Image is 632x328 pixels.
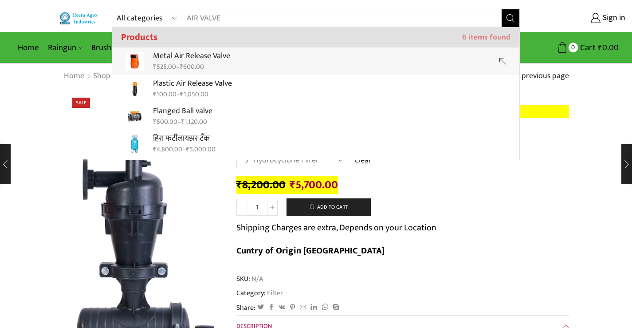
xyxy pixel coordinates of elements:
a: Brush Cutter [87,37,147,58]
a: Return to previous page [487,71,569,82]
bdi: 1,120.00 [181,116,207,127]
div: – [153,145,216,154]
span: ₹ [153,144,157,155]
bdi: 1,050.00 [180,89,208,100]
bdi: 4,800.00 [153,144,182,155]
div: – [153,90,232,99]
a: Plastic Air Release Valve₹100.00–₹1,050.00 [112,75,519,103]
span: ₹ [153,61,157,72]
div: – [153,117,212,127]
a: Home [63,71,85,82]
bdi: 5,000.00 [186,144,216,155]
bdi: 100.00 [153,89,177,100]
a: Raingun [43,37,87,58]
button: Search button [502,9,519,27]
span: ₹ [153,116,157,127]
a: Sign in [533,10,625,26]
a: 0 Cart ₹0.00 [529,40,619,56]
a: Home [13,37,43,58]
a: Shop [93,71,111,82]
a: HEERA EASY TO FIT SET [112,158,519,185]
p: Flanged Ball valve [153,105,212,118]
span: ₹ [153,89,157,100]
span: 0 [569,43,578,52]
nav: Breadcrumb [63,71,137,82]
span: SKU: [236,274,569,284]
span: Category: [236,288,283,298]
a: हिरा फर्टीलायझर टँक₹4,800.00–₹5,000.00 [112,130,519,158]
span: Share: [236,303,255,313]
span: N/A [250,274,263,284]
bdi: 5,700.00 [290,176,338,194]
bdi: 0.00 [598,41,619,55]
input: Product quantity [247,199,267,216]
span: Cart [578,42,596,54]
b: Cuntry of Origin [GEOGRAPHIC_DATA] [236,243,385,258]
a: Flanged Ball valve₹500.00–₹1,120.00 [112,103,519,130]
p: हिरा फर्टीलायझर टँक [153,132,216,145]
div: – [153,62,230,72]
bdi: 525.00 [153,61,176,72]
bdi: 8,200.00 [236,176,286,194]
a: Metal Air Release Valve₹525.00–₹600.00 [112,47,519,75]
span: ₹ [181,116,184,127]
input: Search for... [182,9,491,27]
bdi: 500.00 [153,116,177,127]
span: Sign in [601,12,625,24]
span: ₹ [180,89,184,100]
span: ₹ [180,61,183,72]
p: Metal Air Release Valve [153,50,230,63]
p: HEERA EASY TO FIT SET [153,160,231,173]
span: 6 items found [462,33,510,42]
button: Add to cart [287,198,371,216]
a: Filter [266,287,283,299]
p: Plastic Air Release Valve [153,77,232,90]
h3: Products [112,28,519,47]
span: Sale [72,98,90,108]
p: Shipping Charges are extra, Depends on your Location [236,221,436,235]
span: ₹ [186,144,189,155]
span: ₹ [236,176,242,194]
a: Clear options [354,155,372,166]
bdi: 600.00 [180,61,204,72]
span: ₹ [598,41,602,55]
span: ₹ [290,176,295,194]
